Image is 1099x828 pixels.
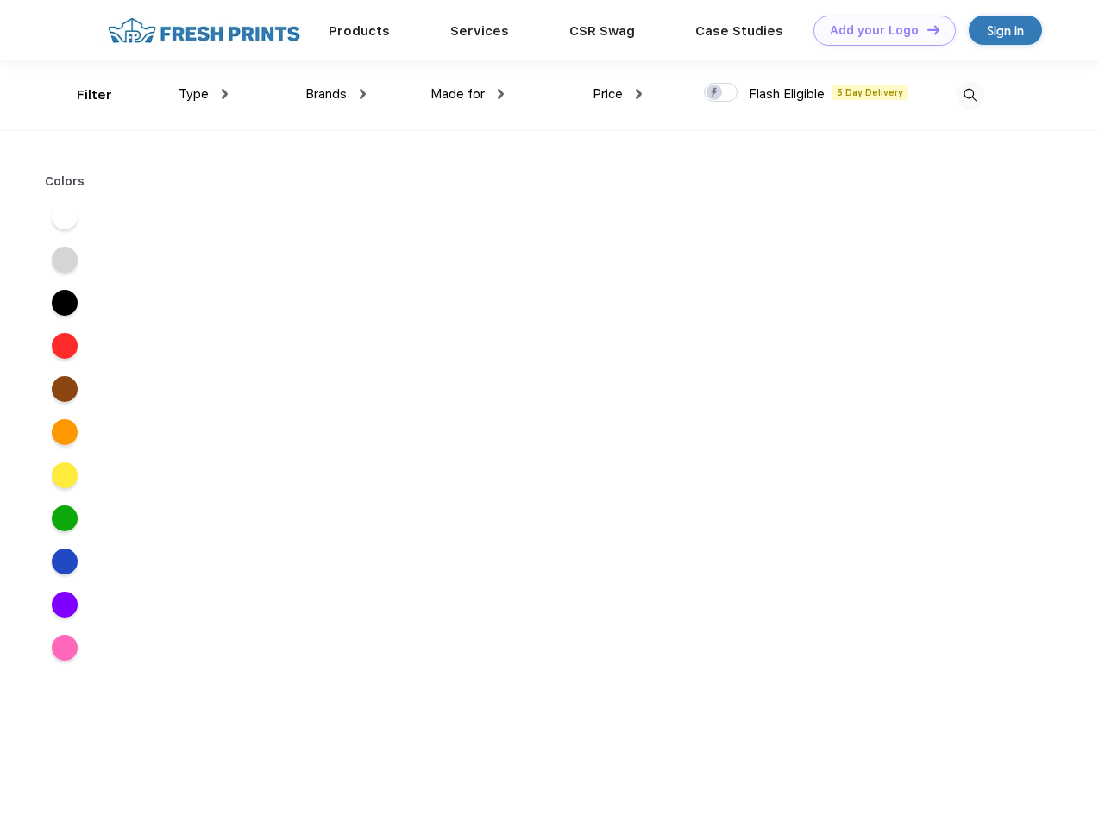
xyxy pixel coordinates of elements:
img: dropdown.png [636,89,642,99]
img: DT [927,25,939,34]
span: Type [179,86,209,102]
span: Flash Eligible [749,86,825,102]
img: desktop_search.svg [956,81,984,110]
div: Add your Logo [830,23,919,38]
span: Made for [430,86,485,102]
img: dropdown.png [498,89,504,99]
a: Sign in [969,16,1042,45]
span: 5 Day Delivery [832,85,908,100]
div: Colors [32,172,98,191]
span: Price [593,86,623,102]
span: Brands [305,86,347,102]
div: Filter [77,85,112,105]
div: Sign in [987,21,1024,41]
img: fo%20logo%202.webp [103,16,305,46]
img: dropdown.png [222,89,228,99]
a: Products [329,23,390,39]
img: dropdown.png [360,89,366,99]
